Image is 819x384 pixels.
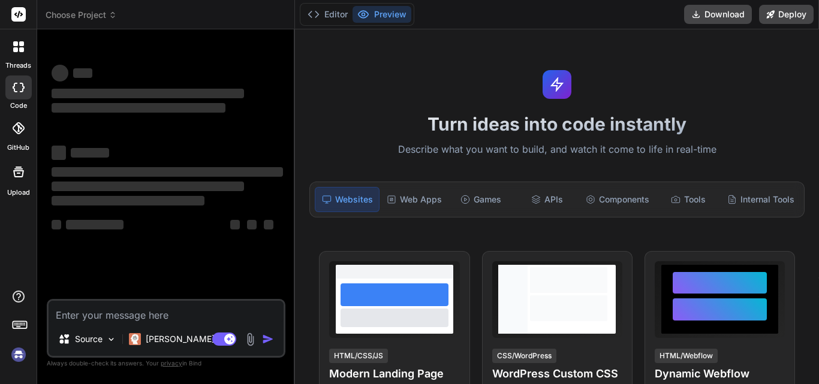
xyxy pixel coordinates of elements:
[106,334,116,344] img: Pick Models
[657,187,720,212] div: Tools
[581,187,654,212] div: Components
[129,333,141,345] img: Claude 4 Sonnet
[161,359,182,367] span: privacy
[329,365,459,382] h4: Modern Landing Page
[492,349,556,363] div: CSS/WordPress
[52,65,68,81] span: ‌
[303,6,353,23] button: Editor
[302,142,812,158] p: Describe what you want to build, and watch it come to life in real-time
[146,333,235,345] p: [PERSON_NAME] 4 S..
[52,146,66,160] span: ‌
[5,61,31,71] label: threads
[329,349,388,363] div: HTML/CSS/JS
[722,187,799,212] div: Internal Tools
[52,196,204,205] span: ‌
[7,188,30,198] label: Upload
[47,358,285,369] p: Always double-check its answers. Your in Bind
[46,9,117,21] span: Choose Project
[8,344,29,365] img: signin
[66,220,124,229] span: ‌
[52,89,244,98] span: ‌
[449,187,513,212] div: Games
[684,5,752,24] button: Download
[492,365,622,382] h4: WordPress Custom CSS
[7,143,29,153] label: GitHub
[515,187,579,212] div: APIs
[315,187,380,212] div: Websites
[71,148,109,158] span: ‌
[247,220,257,229] span: ‌
[243,332,257,346] img: attachment
[262,333,274,345] img: icon
[759,5,814,24] button: Deploy
[302,113,812,135] h1: Turn ideas into code instantly
[353,6,411,23] button: Preview
[230,220,240,229] span: ‌
[655,349,718,363] div: HTML/Webflow
[52,220,61,229] span: ‌
[52,103,225,113] span: ‌
[52,182,244,191] span: ‌
[382,187,447,212] div: Web Apps
[52,167,283,177] span: ‌
[10,101,27,111] label: code
[75,333,103,345] p: Source
[73,68,92,78] span: ‌
[264,220,273,229] span: ‌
